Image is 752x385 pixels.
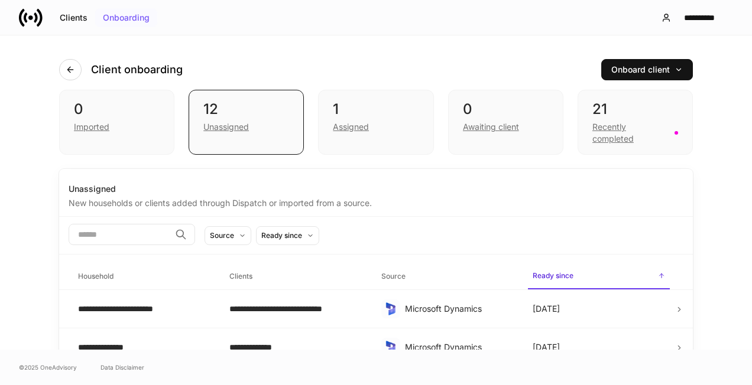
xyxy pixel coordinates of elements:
div: Unassigned [69,183,683,195]
div: 1Assigned [318,90,433,155]
div: 12 [203,100,289,119]
div: Assigned [333,121,369,133]
div: Onboarding [103,14,150,22]
button: Clients [52,8,95,27]
button: Source [205,226,251,245]
h6: Household [78,270,114,282]
h6: Ready since [533,270,573,281]
div: Unassigned [203,121,249,133]
img: sIOyOZvWb5kUEAwh5D03bPzsWHrUXBSdsWHDhg8Ma8+nBQBvlija69eFAv+snJUCyn8AqO+ElBnIpgMAAAAASUVORK5CYII= [384,302,398,316]
h6: Clients [229,270,252,282]
span: Household [73,265,215,289]
button: Onboarding [95,8,157,27]
img: sIOyOZvWb5kUEAwh5D03bPzsWHrUXBSdsWHDhg8Ma8+nBQBvlija69eFAv+snJUCyn8AqO+ElBnIpgMAAAAASUVORK5CYII= [384,340,398,354]
button: Onboard client [601,59,693,80]
div: Microsoft Dynamics [405,341,514,353]
div: 21Recently completed [578,90,693,155]
div: New households or clients added through Dispatch or imported from a source. [69,195,683,209]
div: 21 [592,100,678,119]
div: Onboard client [611,66,683,74]
div: Source [210,230,234,241]
span: © 2025 OneAdvisory [19,363,77,372]
div: 0Imported [59,90,174,155]
button: Ready since [256,226,319,245]
div: 0 [463,100,549,119]
div: 12Unassigned [189,90,304,155]
div: Awaiting client [463,121,519,133]
div: 0Awaiting client [448,90,563,155]
h4: Client onboarding [91,63,183,77]
div: Recently completed [592,121,667,145]
span: Clients [225,265,367,289]
span: Source [377,265,518,289]
h6: Source [381,270,406,282]
p: [DATE] [533,303,560,315]
a: Data Disclaimer [101,363,144,372]
p: [DATE] [533,341,560,353]
div: Clients [60,14,87,22]
div: 1 [333,100,419,119]
div: Ready since [261,230,302,241]
div: Microsoft Dynamics [405,303,514,315]
span: Ready since [528,264,670,289]
div: Imported [74,121,109,133]
div: 0 [74,100,160,119]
